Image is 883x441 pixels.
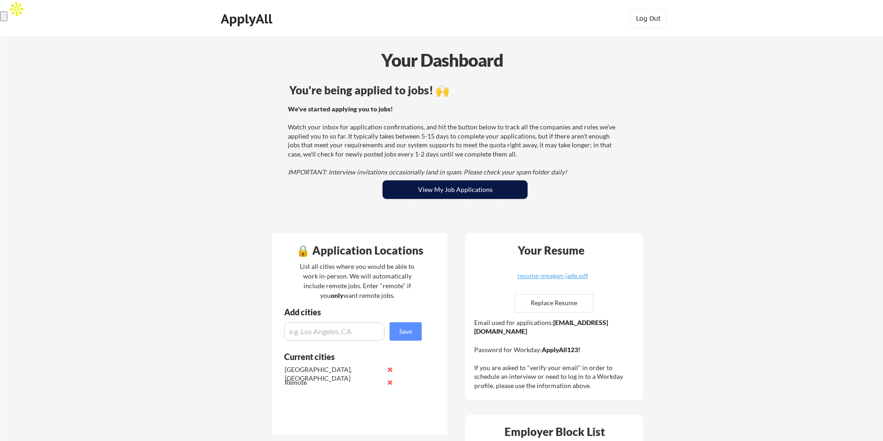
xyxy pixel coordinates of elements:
div: Employer Block List [469,426,640,437]
div: Watch your inbox for application confirmations, and hit the button below to track all the compani... [288,104,619,177]
div: [GEOGRAPHIC_DATA], [GEOGRAPHIC_DATA] [285,365,382,383]
div: You're being applied to jobs! 🙌 [289,85,621,96]
a: resume-meagan-jade.pdf [498,273,608,287]
button: View My Job Applications [383,180,528,199]
div: Email used for applications: Password for Workday: If you are asked to "verify your email" in ord... [474,318,636,390]
strong: [EMAIL_ADDRESS][DOMAIN_NAME] [474,319,608,336]
div: Your Resume [505,245,596,256]
strong: We've started applying you to jobs! [288,105,393,113]
div: Your Dashboard [1,47,883,73]
input: e.g. Los Angeles, CA [284,322,384,341]
div: List all cities where you would be able to work in-person. We will automatically include remote j... [294,261,420,300]
div: Current cities [284,353,412,361]
div: Remote [285,378,382,387]
div: Add cities [284,308,424,316]
strong: only [331,291,344,299]
em: IMPORTANT: Interview invitations occasionally land in spam. Please check your spam folder daily! [288,168,567,176]
button: Save [390,322,422,341]
div: ApplyAll [221,11,275,27]
div: 🔒 Application Locations [274,245,445,256]
strong: ApplyAll123! [542,346,580,354]
div: resume-meagan-jade.pdf [498,273,608,279]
